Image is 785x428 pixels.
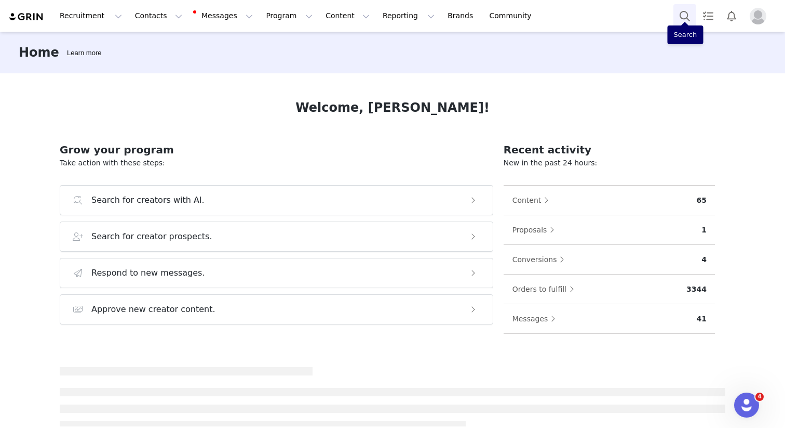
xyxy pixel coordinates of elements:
[91,194,205,206] h3: Search for creators with AI.
[19,43,59,62] h3: Home
[512,251,570,268] button: Conversions
[260,4,319,28] button: Program
[91,267,205,279] h3: Respond to new messages.
[504,142,715,158] h2: Recent activity
[750,8,766,24] img: placeholder-profile.jpg
[60,185,493,215] button: Search for creators with AI.
[60,142,493,158] h2: Grow your program
[441,4,482,28] a: Brands
[701,254,707,265] p: 4
[189,4,259,28] button: Messages
[91,230,212,243] h3: Search for creator prospects.
[512,310,561,327] button: Messages
[60,158,493,168] p: Take action with these steps:
[65,48,103,58] div: Tooltip anchor
[686,284,707,295] p: 3344
[129,4,188,28] button: Contacts
[755,393,764,401] span: 4
[53,4,128,28] button: Recruitment
[8,12,45,22] img: grin logo
[701,225,707,236] p: 1
[91,303,215,316] h3: Approve new creator content.
[673,4,696,28] button: Search
[743,8,777,24] button: Profile
[319,4,376,28] button: Content
[697,195,707,206] p: 65
[483,4,543,28] a: Community
[504,158,715,168] p: New in the past 24 hours:
[697,314,707,325] p: 41
[60,294,493,325] button: Approve new creator content.
[60,258,493,288] button: Respond to new messages.
[734,393,759,418] iframe: Intercom live chat
[512,222,560,238] button: Proposals
[720,4,743,28] button: Notifications
[376,4,441,28] button: Reporting
[512,192,554,209] button: Content
[295,98,490,117] h1: Welcome, [PERSON_NAME]!
[60,222,493,252] button: Search for creator prospects.
[697,4,720,28] a: Tasks
[512,281,579,297] button: Orders to fulfill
